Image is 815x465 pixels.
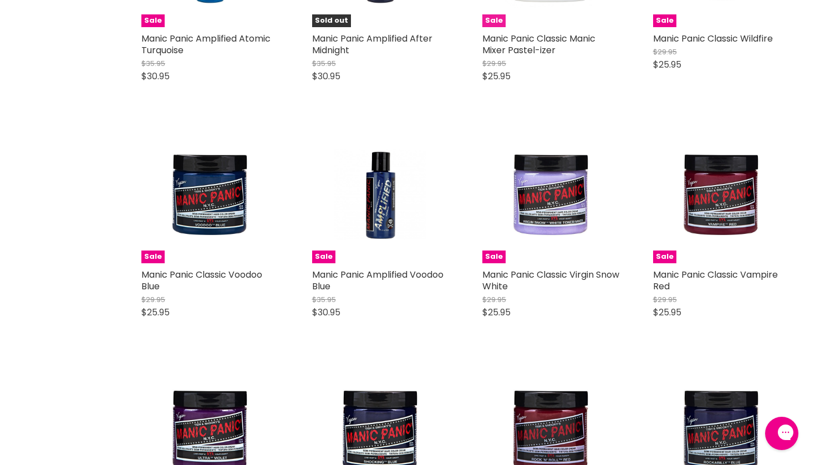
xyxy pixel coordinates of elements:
span: Sale [141,251,165,263]
span: $25.95 [653,58,681,71]
span: Sale [141,14,165,27]
span: $29.95 [482,58,506,69]
span: Sale [312,251,335,263]
img: Manic Panic Amplified Voodoo Blue [335,126,426,263]
a: Manic Panic Classic Virgin Snow White [482,268,619,293]
span: $25.95 [482,306,511,319]
span: Sale [653,251,676,263]
img: Manic Panic Classic Voodoo Blue [164,126,256,263]
a: Manic Panic Amplified After Midnight [312,32,432,57]
a: Manic Panic Classic Voodoo BlueSale [141,126,279,263]
span: $35.95 [141,58,165,69]
span: Sold out [312,14,351,27]
a: Manic Panic Classic Voodoo Blue [141,268,262,293]
span: $25.95 [653,306,681,319]
span: $25.95 [141,306,170,319]
a: Manic Panic Amplified Voodoo BlueSale [312,126,450,263]
img: Manic Panic Classic Virgin Snow White [505,126,597,263]
a: Manic Panic Classic Virgin Snow WhiteSale [482,126,620,263]
span: $29.95 [653,47,677,57]
span: $30.95 [312,70,340,83]
span: Sale [482,251,506,263]
span: Sale [482,14,506,27]
span: $35.95 [312,294,336,305]
a: Manic Panic Classic Vampire RedSale [653,126,791,263]
a: Manic Panic Classic Vampire Red [653,268,778,293]
a: Manic Panic Amplified Voodoo Blue [312,268,444,293]
span: $35.95 [312,58,336,69]
iframe: Gorgias live chat messenger [760,413,804,454]
a: Manic Panic Classic Manic Mixer Pastel-izer [482,32,595,57]
span: $29.95 [141,294,165,305]
span: $29.95 [653,294,677,305]
a: Manic Panic Classic Wildfire [653,32,773,45]
a: Manic Panic Amplified Atomic Turquoise [141,32,271,57]
img: Manic Panic Classic Vampire Red [676,126,767,263]
span: $30.95 [141,70,170,83]
span: $25.95 [482,70,511,83]
span: Sale [653,14,676,27]
span: $29.95 [482,294,506,305]
span: $30.95 [312,306,340,319]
